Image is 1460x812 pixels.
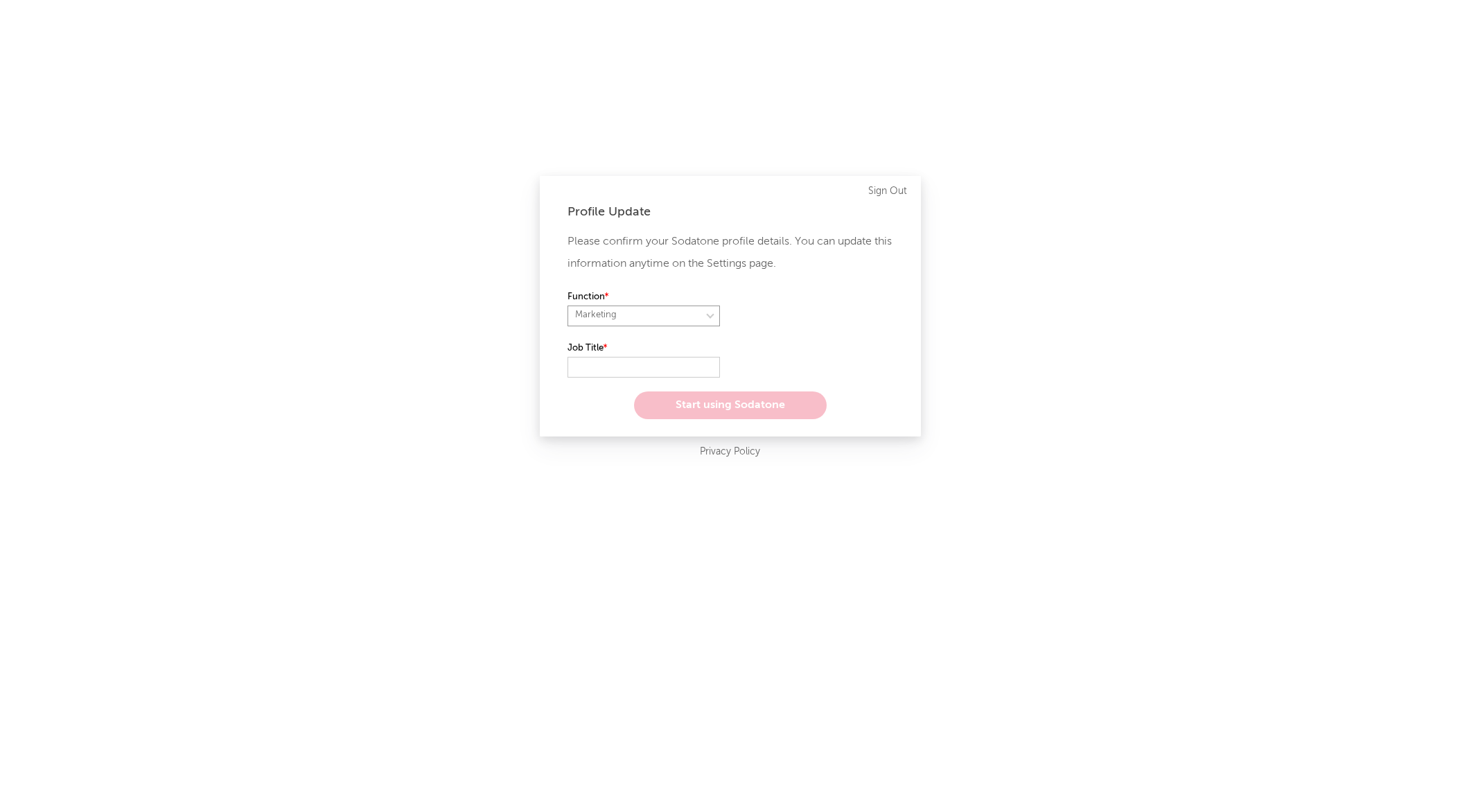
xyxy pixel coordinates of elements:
label: Job Title [568,340,720,357]
div: Profile Update [568,204,893,220]
a: Sign Out [868,183,907,200]
button: Start using Sodatone [634,391,827,419]
a: Privacy Policy [700,443,760,461]
label: Function [568,289,720,306]
p: Please confirm your Sodatone profile details. You can update this information anytime on the Sett... [568,231,893,275]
